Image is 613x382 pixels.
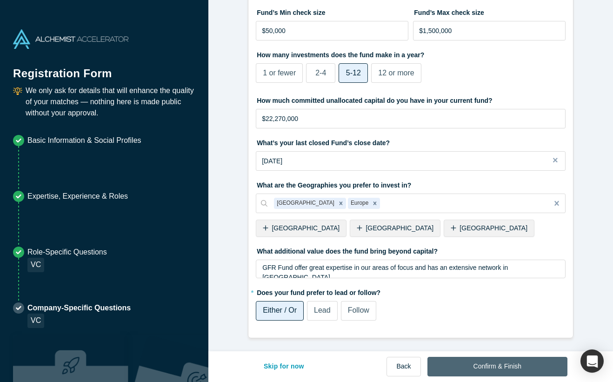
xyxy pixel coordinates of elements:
p: Role-Specific Questions [27,247,107,258]
button: Close [552,151,566,171]
div: Europe [348,198,370,209]
div: Remove Europe [370,198,380,209]
span: 12 or more [378,69,414,77]
button: Skip for now [254,357,314,376]
span: Lead [314,306,331,314]
div: VC [27,314,44,328]
span: GFR Fund offer great expertise in our areas of focus and has an extensive network in [GEOGRAPHIC_... [262,264,510,281]
label: Fund’s Min check size [256,5,408,18]
label: What are the Geographies you prefer to invest in? [256,177,566,190]
p: Company-Specific Questions [27,302,131,314]
span: [GEOGRAPHIC_DATA] [460,224,527,232]
span: 5-12 [346,69,361,77]
label: Does your fund prefer to lead or follow? [256,285,566,298]
h1: Registration Form [13,55,195,82]
label: What additional value does the fund bring beyond capital? [256,243,566,256]
span: 1 or fewer [263,69,296,77]
label: Fund’s Max check size [413,5,566,18]
div: VC [27,258,44,272]
div: rdw-wrapper [256,260,566,278]
div: rdw-editor [262,263,560,281]
p: Expertise, Experience & Roles [27,191,128,202]
div: Remove United States [336,198,346,209]
div: [GEOGRAPHIC_DATA] [350,220,440,237]
div: [GEOGRAPHIC_DATA] [274,198,336,209]
p: We only ask for details that will enhance the quality of your matches — nothing here is made publ... [26,85,195,119]
button: Back [386,357,420,376]
label: How much committed unallocated capital do you have in your current fund? [256,93,566,106]
button: [DATE] [256,151,566,171]
div: [GEOGRAPHIC_DATA] [444,220,534,237]
p: Basic Information & Social Profiles [27,135,141,146]
span: 2-4 [315,69,326,77]
span: Follow [348,306,369,314]
span: [DATE] [262,157,282,165]
img: Alchemist Accelerator Logo [13,29,128,49]
label: What’s your last closed Fund’s close date? [256,135,566,148]
input: $ [413,21,566,40]
button: Confirm & Finish [427,357,567,376]
div: [GEOGRAPHIC_DATA] [256,220,346,237]
input: $ [256,21,408,40]
label: How many investments does the fund make in a year? [256,47,566,60]
span: [GEOGRAPHIC_DATA] [272,224,340,232]
span: [GEOGRAPHIC_DATA] [366,224,433,232]
span: Either / Or [263,306,297,314]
